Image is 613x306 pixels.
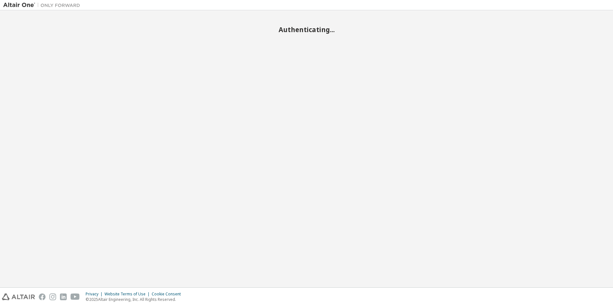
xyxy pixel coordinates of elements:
[2,293,35,300] img: altair_logo.svg
[86,292,105,297] div: Privacy
[39,293,46,300] img: facebook.svg
[3,2,83,8] img: Altair One
[105,292,152,297] div: Website Terms of Use
[152,292,185,297] div: Cookie Consent
[86,297,185,302] p: © 2025 Altair Engineering, Inc. All Rights Reserved.
[49,293,56,300] img: instagram.svg
[3,25,610,34] h2: Authenticating...
[60,293,67,300] img: linkedin.svg
[71,293,80,300] img: youtube.svg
